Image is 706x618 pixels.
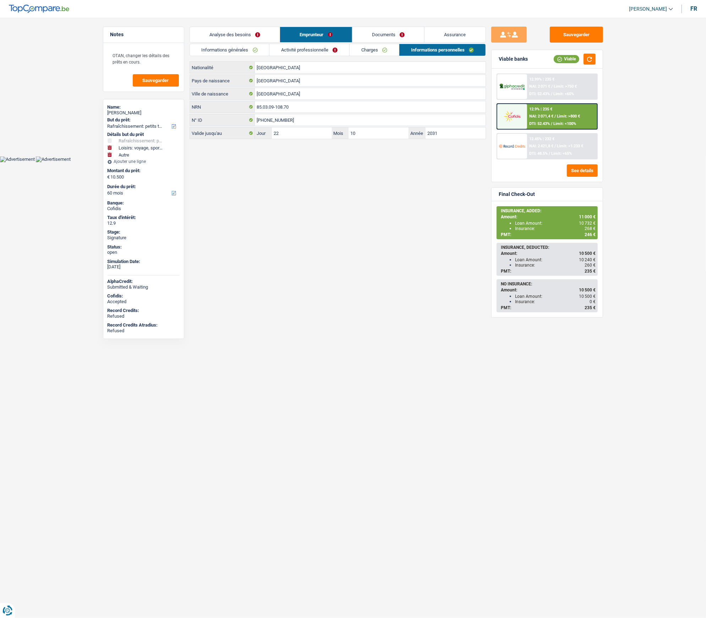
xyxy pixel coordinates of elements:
[579,288,596,292] span: 10 500 €
[554,55,579,63] div: Viable
[515,221,596,226] div: Loan Amount:
[515,263,596,268] div: Insurance:
[108,206,180,212] div: Cofidis
[553,92,574,96] span: Limit: <60%
[499,83,525,91] img: AlphaCredit
[190,75,255,86] label: Pays de naissance
[623,3,673,15] a: [PERSON_NAME]
[501,214,596,219] div: Amount:
[108,279,180,284] div: AlphaCredit:
[554,144,556,148] span: /
[108,308,180,313] div: Record Credits:
[529,151,548,156] span: DTI: 48.5%
[501,251,596,256] div: Amount:
[108,322,180,328] div: Record Credits Atradius:
[549,151,550,156] span: /
[255,101,486,113] input: 12.12.12-123.12
[108,328,180,334] div: Refused
[501,288,596,292] div: Amount:
[585,232,596,237] span: 246 €
[585,269,596,274] span: 235 €
[108,264,180,270] div: [DATE]
[143,78,169,83] span: Sauvegarder
[553,121,576,126] span: Limit: <100%
[108,250,180,255] div: open
[551,151,572,156] span: Limit: <65%
[108,159,180,164] div: Ajouter une ligne
[108,313,180,319] div: Refused
[108,200,180,206] div: Banque:
[108,244,180,250] div: Status:
[501,281,596,286] div: NO INSURANCE:
[529,77,554,82] div: 12.99% | 235 €
[550,27,603,43] button: Sauvegarder
[499,110,525,123] img: Cofidis
[515,294,596,299] div: Loan Amount:
[190,101,255,113] label: NRN
[133,74,179,87] button: Sauvegarder
[255,75,486,86] input: Belgique
[551,92,552,96] span: /
[399,44,486,56] a: Informations personnelles
[108,299,180,305] div: Accepted
[501,232,596,237] div: PMT:
[108,184,178,190] label: Durée du prêt:
[255,62,486,73] input: Belgique
[529,84,550,89] span: NAI: 2 071 €
[190,27,280,42] a: Analyse des besoins
[529,92,550,96] span: DTI: 52.43%
[108,220,180,226] div: 12.9
[590,299,596,304] span: 0 €
[272,127,332,139] input: JJ
[108,110,180,116] div: [PERSON_NAME]
[190,44,269,56] a: Informations générales
[409,127,426,139] label: Année
[501,305,596,310] div: PMT:
[529,107,552,111] div: 12.9% | 235 €
[352,27,425,42] a: Documents
[425,27,486,42] a: Assurance
[255,127,272,139] label: Jour
[426,127,486,139] input: AAAA
[551,121,552,126] span: /
[332,127,349,139] label: Mois
[515,226,596,231] div: Insurance:
[108,284,180,290] div: Submitted & Waiting
[108,259,180,264] div: Simulation Date:
[108,117,178,123] label: But du prêt:
[499,191,535,197] div: Final Check-Out
[350,44,399,56] a: Charges
[579,214,596,219] span: 11 000 €
[515,299,596,304] div: Insurance:
[585,226,596,231] span: 268 €
[499,56,528,62] div: Viable banks
[529,121,550,126] span: DTI: 52.43%
[108,235,180,241] div: Signature
[190,62,255,73] label: Nationalité
[501,208,596,213] div: INSURANCE, ADDED:
[579,257,596,262] span: 10 240 €
[190,88,255,99] label: Ville de naissance
[585,305,596,310] span: 235 €
[585,263,596,268] span: 260 €
[554,114,556,119] span: /
[110,32,177,38] h5: Notes
[499,140,525,153] img: Record Credits
[108,174,110,180] span: €
[529,144,553,148] span: NAI: 2 421,8 €
[255,114,486,126] input: 590-1234567-89
[190,114,255,126] label: N° ID
[579,221,596,226] span: 10 732 €
[108,168,178,174] label: Montant du prêt:
[579,251,596,256] span: 10 500 €
[36,157,71,162] img: Advertisement
[9,5,69,13] img: TopCompare Logo
[108,104,180,110] div: Name:
[108,132,180,137] div: Détails but du prêt
[551,84,553,89] span: /
[567,164,598,177] button: See details
[690,5,697,12] div: fr
[190,127,255,139] label: Valide jusqu'au
[515,257,596,262] div: Loan Amount:
[629,6,667,12] span: [PERSON_NAME]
